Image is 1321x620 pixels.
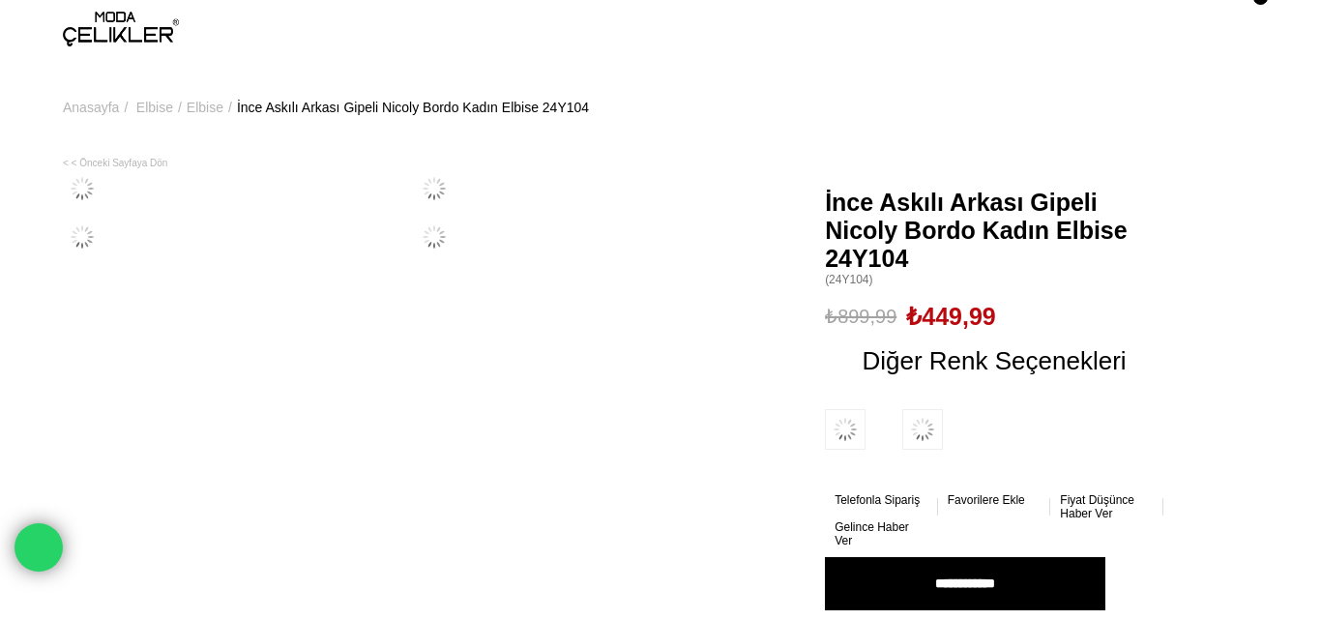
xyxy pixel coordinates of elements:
img: İnce Askılı Arkası Gipeli Nicoly Bordo Kadın Elbise 24Y104 [415,218,454,256]
a: Favorilere Ekle [948,493,1042,507]
span: Diğer Renk Seçenekleri [862,345,1126,376]
img: İnce Askılı Arkası Gipeli Nicoly Bordo Kadın Elbise 24Y104 [63,218,102,256]
img: İnce Askılı Arkası Gipeli Nicoly Kadın Lacivert Elbise 24Y104 [825,409,866,450]
a: Gelince Haber Ver [835,520,928,547]
a: İnce Askılı Arkası Gipeli Nicoly Bordo Kadın Elbise 24Y104 [237,58,589,157]
a: Telefonla Sipariş [835,493,928,507]
span: Telefonla Sipariş [835,493,920,507]
li: > [187,58,237,157]
a: Anasayfa [63,58,119,157]
span: ₺449,99 [906,302,995,331]
a: Fiyat Düşünce Haber Ver [1060,493,1154,520]
span: Favorilere Ekle [948,493,1025,507]
a: Elbise [136,58,173,157]
img: logo [63,12,179,46]
a: Elbise [187,58,223,157]
span: ₺899,99 [825,302,896,331]
span: İnce Askılı Arkası Gipeli Nicoly Bordo Kadın Elbise 24Y104 [825,189,1163,273]
li: > [63,58,132,157]
li: > [136,58,187,157]
img: İnce Askılı Arkası Gipeli Nicoly Bordo Kadın Elbise 24Y104 [415,169,454,208]
img: İnce Askılı Arkası Gipeli Nicoly Bordo Kadın Elbise 24Y104 [63,169,102,208]
img: İnce Askılı Arkası Gipeli Nicoly Kahve Kadın Elbise 24Y104 [902,409,943,450]
span: (24Y104) [825,273,1163,287]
